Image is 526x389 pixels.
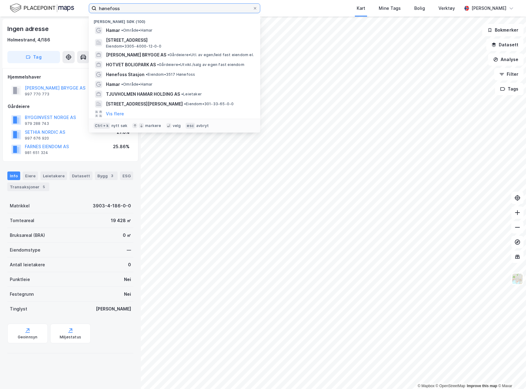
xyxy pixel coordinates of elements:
div: Ctrl + k [94,123,110,129]
div: 997 770 773 [25,92,49,97]
div: Nei [124,291,131,298]
button: Tag [7,51,60,63]
div: [PERSON_NAME] [472,5,506,12]
span: Gårdeiere • Utl. av egen/leid fast eiendom el. [167,52,254,57]
div: — [127,246,131,254]
div: Gårdeiere [8,103,133,110]
button: Bokmerker [482,24,524,36]
span: Hønefoss Stasjon [106,71,145,78]
div: 19 428 ㎡ [111,217,131,224]
div: Ingen adresse [7,24,50,34]
iframe: Chat Widget [495,360,526,389]
span: [STREET_ADDRESS][PERSON_NAME] [106,100,183,108]
div: ESG [120,171,133,180]
div: Festegrunn [10,291,34,298]
span: Område • Hamar [121,28,153,33]
span: [PERSON_NAME] BRYGGE AS [106,51,166,59]
button: Vis flere [106,110,124,117]
div: Eiere [23,171,38,180]
a: Mapbox [418,384,434,388]
div: Geoinnsyn [18,335,38,340]
div: avbryt [196,123,209,128]
div: Mine Tags [379,5,401,12]
span: Eiendom • 3517 Hønefoss [146,72,195,77]
div: Miljøstatus [60,335,81,340]
div: [PERSON_NAME] søk (100) [89,14,260,25]
div: 3 [109,173,115,179]
button: Analyse [488,53,524,66]
span: • [121,28,123,33]
div: 997 676 920 [25,136,49,141]
div: Holmestrand, 4/186 [7,36,50,44]
div: Leietakere [40,171,67,180]
span: Eiendom • 3305-4000-12-0-0 [106,44,161,49]
button: Datasett [486,39,524,51]
div: Kart [357,5,365,12]
div: 3903-4-186-0-0 [93,202,131,210]
div: Antall leietakere [10,261,45,268]
span: • [184,102,186,106]
span: TJUVHOLMEN HAMAR HOLDING AS [106,91,180,98]
div: nytt søk [111,123,128,128]
span: Område • Hamar [121,82,153,87]
div: Nei [124,276,131,283]
button: Tags [495,83,524,95]
div: 979 288 743 [25,121,49,126]
div: esc [186,123,195,129]
div: velg [173,123,181,128]
div: [PERSON_NAME] [96,305,131,313]
span: Leietaker [181,92,202,97]
a: OpenStreetMap [436,384,465,388]
div: Tomteareal [10,217,34,224]
span: • [167,52,169,57]
div: Kontrollprogram for chat [495,360,526,389]
img: logo.f888ab2527a4732fd821a326f86c7f29.svg [10,3,74,13]
div: 0 [128,261,131,268]
div: Hjemmelshaver [8,73,133,81]
span: • [157,62,159,67]
div: Matrikkel [10,202,30,210]
span: Gårdeiere • Utvikl./salg av egen fast eiendom [157,62,244,67]
div: Verktøy [438,5,455,12]
div: Bolig [414,5,425,12]
div: Tinglyst [10,305,27,313]
div: Transaksjoner [7,183,49,191]
div: 25.86% [113,143,130,150]
div: 981 651 324 [25,150,48,155]
span: HOTVET BOLIGPARK AS [106,61,156,68]
div: 5 [41,184,47,190]
div: Eiendomstype [10,246,40,254]
span: • [146,72,148,77]
img: Z [512,273,523,285]
div: Punktleie [10,276,30,283]
div: Info [7,171,20,180]
span: Eiendom • 301-33-65-0-0 [184,102,234,106]
span: [STREET_ADDRESS] [106,37,253,44]
span: • [181,92,183,96]
span: Hamar [106,81,120,88]
div: Bruksareal (BRA) [10,232,45,239]
span: Hamar [106,27,120,34]
input: Søk på adresse, matrikkel, gårdeiere, leietakere eller personer [96,4,253,13]
div: Datasett [70,171,92,180]
div: Bygg [95,171,118,180]
a: Improve this map [467,384,497,388]
div: markere [145,123,161,128]
div: 0 ㎡ [123,232,131,239]
button: Filter [494,68,524,80]
span: • [121,82,123,87]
